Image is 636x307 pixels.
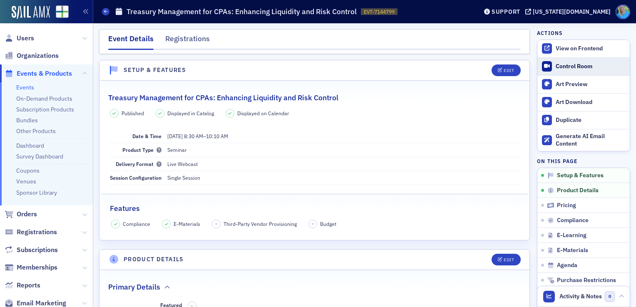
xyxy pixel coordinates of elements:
span: Purchase Restrictions [557,277,616,284]
h2: Features [110,203,140,214]
button: Generate AI Email Content [537,129,630,151]
img: SailAMX [12,6,50,19]
div: Art Preview [556,81,626,88]
time: 8:30 AM [184,133,203,139]
div: [US_STATE][DOMAIN_NAME] [533,8,611,15]
span: E-Materials [174,220,200,228]
a: Events & Products [5,69,72,78]
span: Registrations [17,228,57,237]
span: Compliance [557,217,589,224]
a: Art Download [537,93,630,111]
a: Reports [5,281,40,290]
a: Organizations [5,51,59,60]
span: E-Materials [557,247,588,254]
div: Control Room [556,63,626,70]
span: [DATE] [167,133,183,139]
h2: Primary Details [108,282,160,292]
button: [US_STATE][DOMAIN_NAME] [525,9,614,15]
span: – [312,221,314,227]
span: Product Details [557,187,599,194]
div: View on Frontend [556,45,626,52]
div: Duplicate [556,116,626,124]
a: Other Products [16,127,56,135]
span: – [167,133,228,139]
a: Sponsor Library [16,189,57,196]
div: Generate AI Email Content [556,133,626,147]
h4: Setup & Features [124,66,186,74]
span: Activity & Notes [559,292,602,301]
div: Edit [504,257,514,262]
time: 10:10 AM [206,133,228,139]
span: 0 [605,291,615,302]
a: Subscription Products [16,106,74,113]
span: Profile [616,5,630,19]
a: Memberships [5,263,57,272]
span: EVT-7144799 [364,8,395,15]
a: View on Frontend [537,40,630,57]
h4: Product Details [124,255,184,264]
span: Single Session [167,174,200,181]
h4: On this page [537,157,630,165]
button: Edit [492,254,520,265]
span: Delivery Format [116,161,161,167]
span: Agenda [557,262,577,269]
span: Subscriptions [17,245,58,255]
a: Control Room [537,58,630,75]
span: Events & Products [17,69,72,78]
a: Events [16,84,34,91]
span: E-Learning [557,232,586,239]
a: Registrations [5,228,57,237]
div: Art Download [556,99,626,106]
a: On-Demand Products [16,95,72,102]
div: Support [492,8,520,15]
img: SailAMX [56,5,69,18]
a: Venues [16,178,36,185]
span: Organizations [17,51,59,60]
a: Art Preview [537,75,630,93]
div: Registrations [165,33,210,49]
span: Third-Party Vendor Provisioning [224,220,297,228]
span: Pricing [557,202,576,209]
span: Product Type [122,146,161,153]
span: Budget [320,220,336,228]
span: Memberships [17,263,57,272]
span: Users [17,34,34,43]
div: Event Details [108,33,154,50]
button: Edit [492,64,520,76]
h2: Treasury Management for CPAs: Enhancing Liquidity and Risk Control [108,92,338,103]
button: Duplicate [537,111,630,129]
span: Compliance [123,220,150,228]
span: Live Webcast [167,161,198,167]
span: Displayed in Catalog [167,109,214,117]
a: Subscriptions [5,245,58,255]
span: Displayed on Calendar [237,109,289,117]
div: Edit [504,68,514,73]
span: Date & Time [132,133,161,139]
span: Session Configuration [110,174,161,181]
a: Orders [5,210,37,219]
a: View Homepage [50,5,69,20]
span: Orders [17,210,37,219]
a: Dashboard [16,142,44,149]
h1: Treasury Management for CPAs: Enhancing Liquidity and Risk Control [127,7,357,17]
span: Setup & Features [557,172,604,179]
span: Seminar [167,146,187,153]
a: Bundles [16,116,38,124]
span: Reports [17,281,40,290]
span: Published [122,109,144,117]
span: – [215,221,218,227]
a: Coupons [16,167,40,174]
a: Survey Dashboard [16,153,63,160]
a: Users [5,34,34,43]
h4: Actions [537,29,563,37]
